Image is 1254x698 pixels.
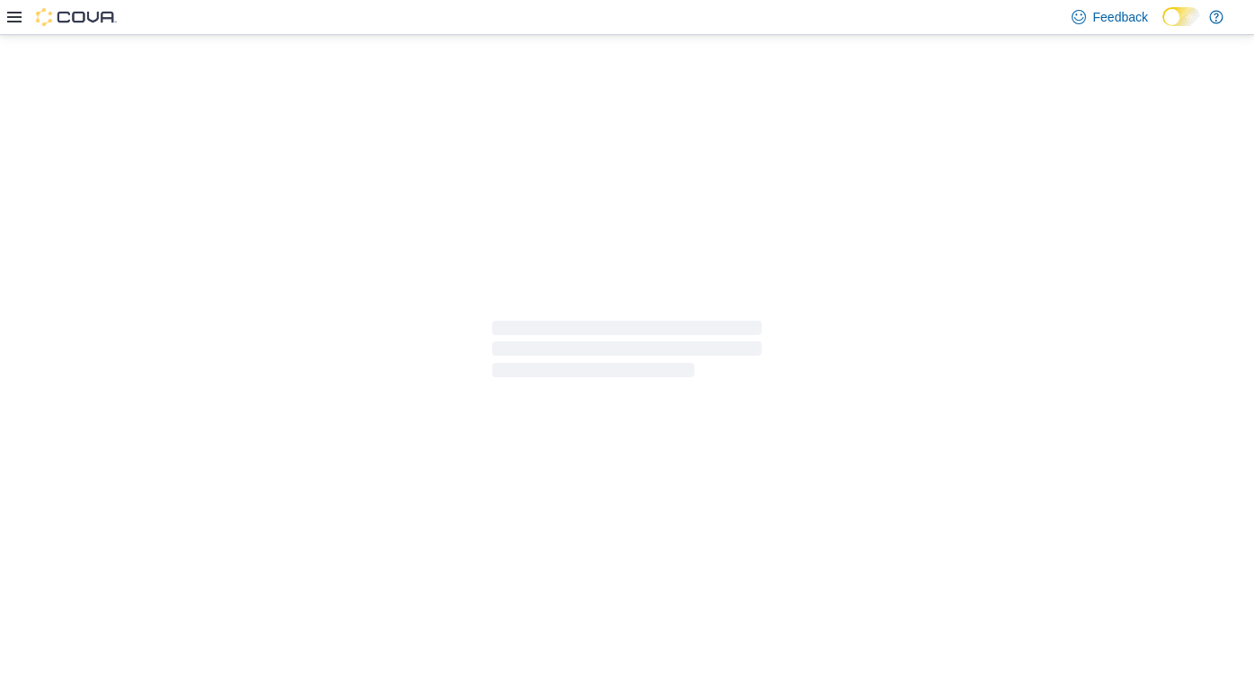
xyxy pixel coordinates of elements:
span: Feedback [1093,8,1148,26]
input: Dark Mode [1162,7,1200,26]
span: Dark Mode [1162,26,1163,27]
img: Cova [36,8,117,26]
span: Loading [492,324,762,382]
